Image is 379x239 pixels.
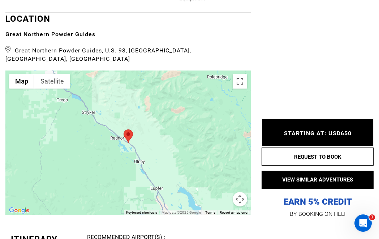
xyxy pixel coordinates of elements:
button: Show satellite imagery [34,74,70,89]
span: Great Northern Powder Guides, U.S. 93, [GEOGRAPHIC_DATA], [GEOGRAPHIC_DATA], [GEOGRAPHIC_DATA] [5,44,251,63]
button: REQUEST TO BOOK [262,148,374,166]
button: Keyboard shortcuts [126,210,157,215]
span: 1 [369,214,375,220]
a: Open this area in Google Maps (opens a new window) [7,206,31,215]
button: Map camera controls [233,192,247,206]
button: Show street map [9,74,34,89]
p: EARN 5% CREDIT [262,124,374,208]
b: Great Northern Powder Guides [5,31,95,38]
img: Google [7,206,31,215]
button: VIEW SIMILAR ADVENTURES [262,171,374,189]
iframe: Intercom live chat [354,214,372,232]
span: Map data ©2025 Google [161,210,201,214]
div: LOCATION [5,13,251,63]
a: Terms (opens in new tab) [205,210,215,214]
button: Toggle fullscreen view [233,74,247,89]
p: BY BOOKING ON HELI [262,209,374,219]
span: STARTING AT: USD650 [284,130,352,137]
a: Report a map error [220,210,249,214]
